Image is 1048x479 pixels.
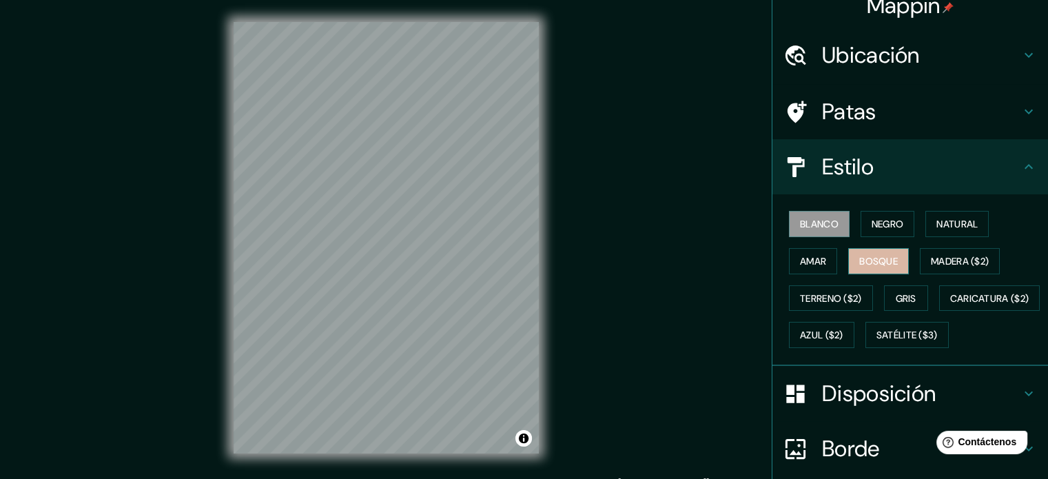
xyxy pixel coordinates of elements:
font: Natural [936,218,978,230]
div: Borde [772,421,1048,476]
font: Ubicación [822,41,920,70]
div: Estilo [772,139,1048,194]
font: Blanco [800,218,839,230]
canvas: Mapa [234,22,539,453]
div: Disposición [772,366,1048,421]
font: Terreno ($2) [800,292,862,305]
font: Patas [822,97,876,126]
button: Bosque [848,248,909,274]
div: Patas [772,84,1048,139]
button: Amar [789,248,837,274]
font: Azul ($2) [800,329,843,342]
font: Gris [896,292,916,305]
font: Madera ($2) [931,255,989,267]
button: Blanco [789,211,850,237]
button: Negro [861,211,915,237]
font: Satélite ($3) [876,329,938,342]
iframe: Lanzador de widgets de ayuda [925,425,1033,464]
button: Azul ($2) [789,322,854,348]
button: Natural [925,211,989,237]
img: pin-icon.png [943,2,954,13]
button: Activar o desactivar atribución [515,430,532,447]
button: Madera ($2) [920,248,1000,274]
font: Amar [800,255,826,267]
button: Terreno ($2) [789,285,873,312]
font: Disposición [822,379,936,408]
div: Ubicación [772,28,1048,83]
button: Satélite ($3) [865,322,949,348]
font: Caricatura ($2) [950,292,1029,305]
button: Caricatura ($2) [939,285,1040,312]
font: Borde [822,434,880,463]
font: Bosque [859,255,898,267]
font: Negro [872,218,904,230]
font: Estilo [822,152,874,181]
button: Gris [884,285,928,312]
